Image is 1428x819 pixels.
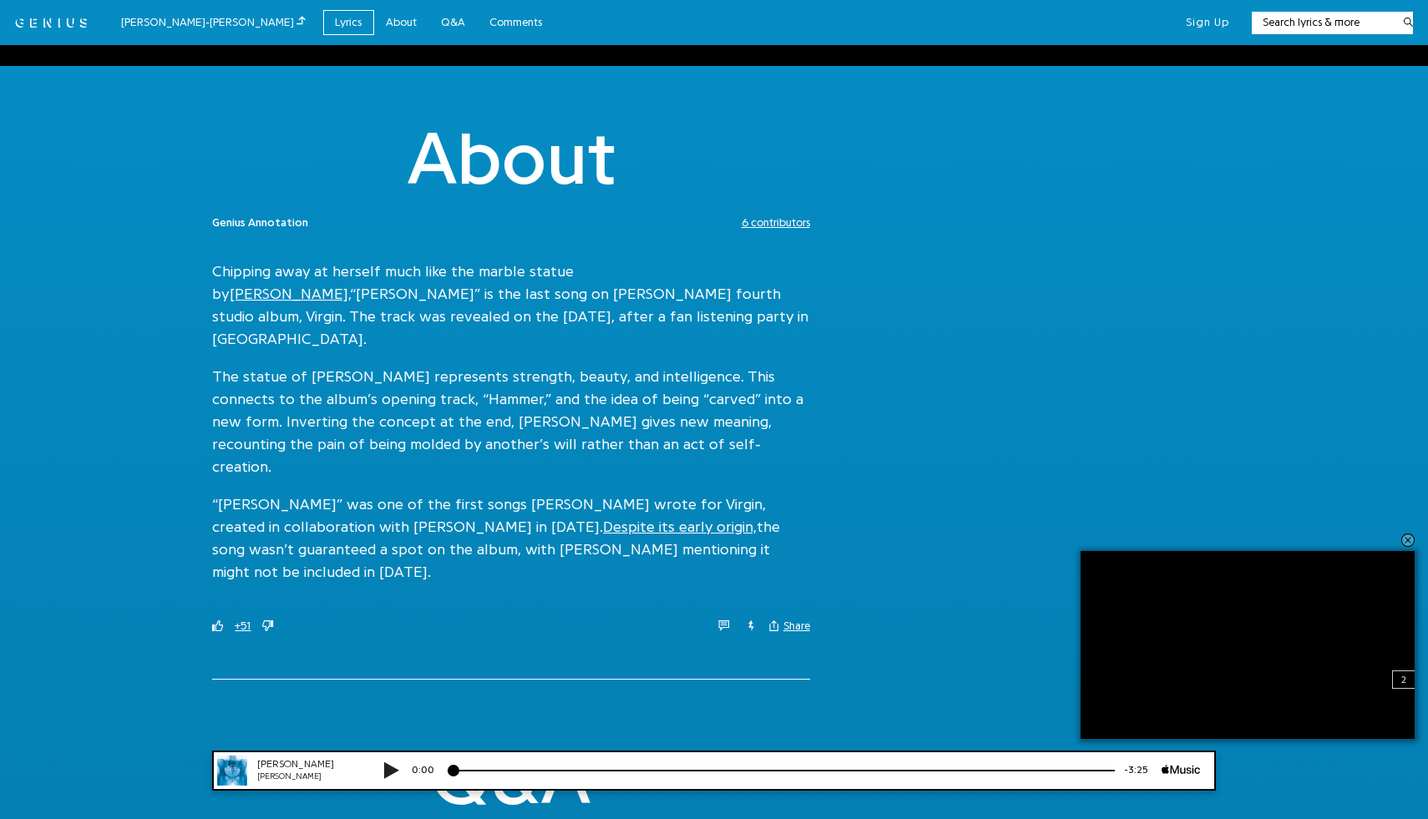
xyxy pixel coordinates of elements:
div: -3:25 [916,13,963,27]
a: [PERSON_NAME], [230,286,350,301]
h1: About [212,105,810,215]
span: Share [783,619,810,633]
span: Genius Annotation [212,215,308,231]
div: [PERSON_NAME] - [PERSON_NAME] [121,13,306,32]
button: Share [769,619,810,633]
input: Search lyrics & more [1252,14,1393,31]
a: Q&A [429,10,478,36]
p: The statue of [PERSON_NAME] represents strength, beauty, and intelligence. This connects to the a... [212,366,810,478]
a: About [374,10,429,36]
svg: downvote [262,620,274,632]
span: 2 [1401,673,1406,685]
a: Despite its early origin, [603,519,757,534]
button: +51 [235,618,251,634]
p: “[PERSON_NAME]” was one of the first songs [PERSON_NAME] wrote for Virgin, created in collaborati... [212,493,810,584]
svg: upvote [212,620,224,632]
button: 6 contributors [742,215,810,231]
p: Chipping away at herself much like the marble statue by “[PERSON_NAME]” is the last song on [PERS... [212,260,810,351]
a: Lyrics [323,10,374,36]
button: Sign Up [1186,15,1229,30]
a: Comments [478,10,554,36]
iframe: Advertisement [965,77,1216,286]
